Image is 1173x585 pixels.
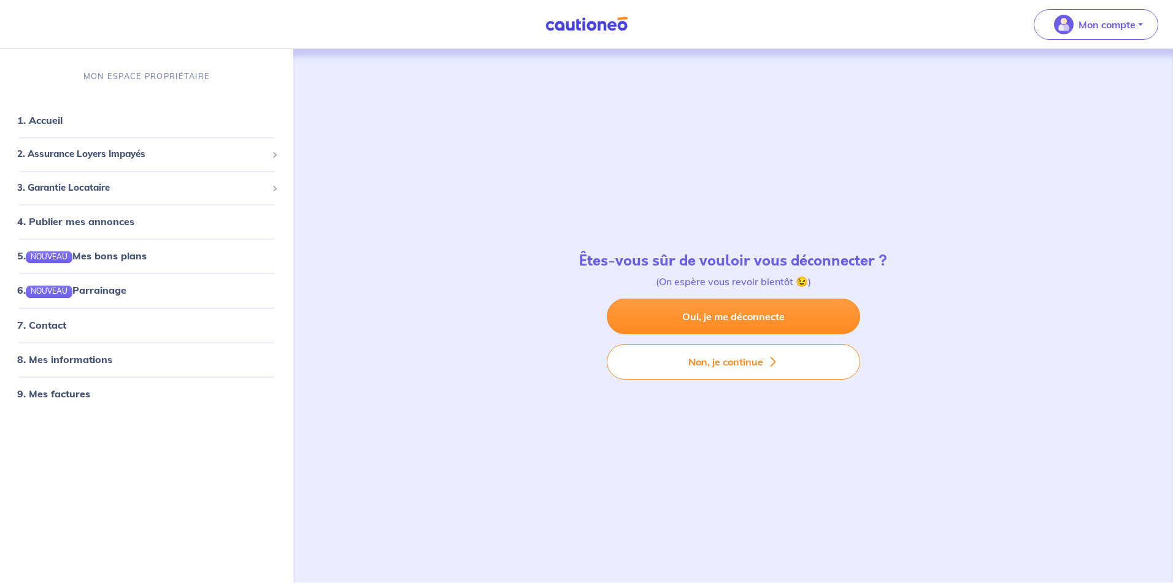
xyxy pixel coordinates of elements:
[579,252,887,270] h4: Êtes-vous sûr de vouloir vous déconnecter ?
[17,216,134,228] a: 4. Publier mes annonces
[17,388,90,400] a: 9. Mes factures
[540,17,633,32] img: Cautioneo
[5,244,288,269] div: 5.NOUVEAUMes bons plans
[17,250,147,262] a: 5.NOUVEAUMes bons plans
[5,313,288,337] div: 7. Contact
[5,176,288,200] div: 3. Garantie Locataire
[17,285,126,297] a: 6.NOUVEAUParrainage
[5,109,288,133] div: 1. Accueil
[17,181,267,195] span: 3. Garantie Locataire
[17,148,267,162] span: 2. Assurance Loyers Impayés
[5,347,288,372] div: 8. Mes informations
[1079,17,1136,32] p: Mon compte
[17,115,63,127] a: 1. Accueil
[5,210,288,234] div: 4. Publier mes annonces
[5,143,288,167] div: 2. Assurance Loyers Impayés
[607,299,860,334] a: Oui, je me déconnecte
[17,353,112,365] a: 8. Mes informations
[5,278,288,303] div: 6.NOUVEAUParrainage
[579,274,887,289] p: (On espère vous revoir bientôt 😉)
[5,381,288,406] div: 9. Mes factures
[607,344,860,380] button: Non, je continue
[1034,9,1158,40] button: illu_account_valid_menu.svgMon compte
[83,71,210,82] p: MON ESPACE PROPRIÉTAIRE
[1054,15,1074,34] img: illu_account_valid_menu.svg
[17,319,66,331] a: 7. Contact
